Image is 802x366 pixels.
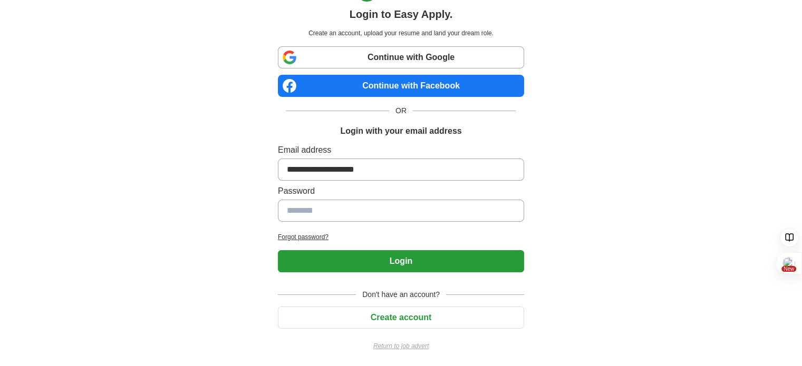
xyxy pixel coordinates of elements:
a: Create account [278,313,524,322]
span: Don't have an account? [356,289,446,300]
h1: Login with your email address [340,125,461,137]
button: Create account [278,306,524,329]
h1: Login to Easy Apply. [350,6,453,22]
label: Password [278,185,524,197]
a: Forgot password? [278,232,524,242]
button: Login [278,250,524,272]
a: Continue with Google [278,46,524,68]
span: OR [389,105,413,116]
p: Create an account, upload your resume and land your dream role. [280,28,522,38]
a: Continue with Facebook [278,75,524,97]
a: Return to job advert [278,341,524,351]
label: Email address [278,144,524,156]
